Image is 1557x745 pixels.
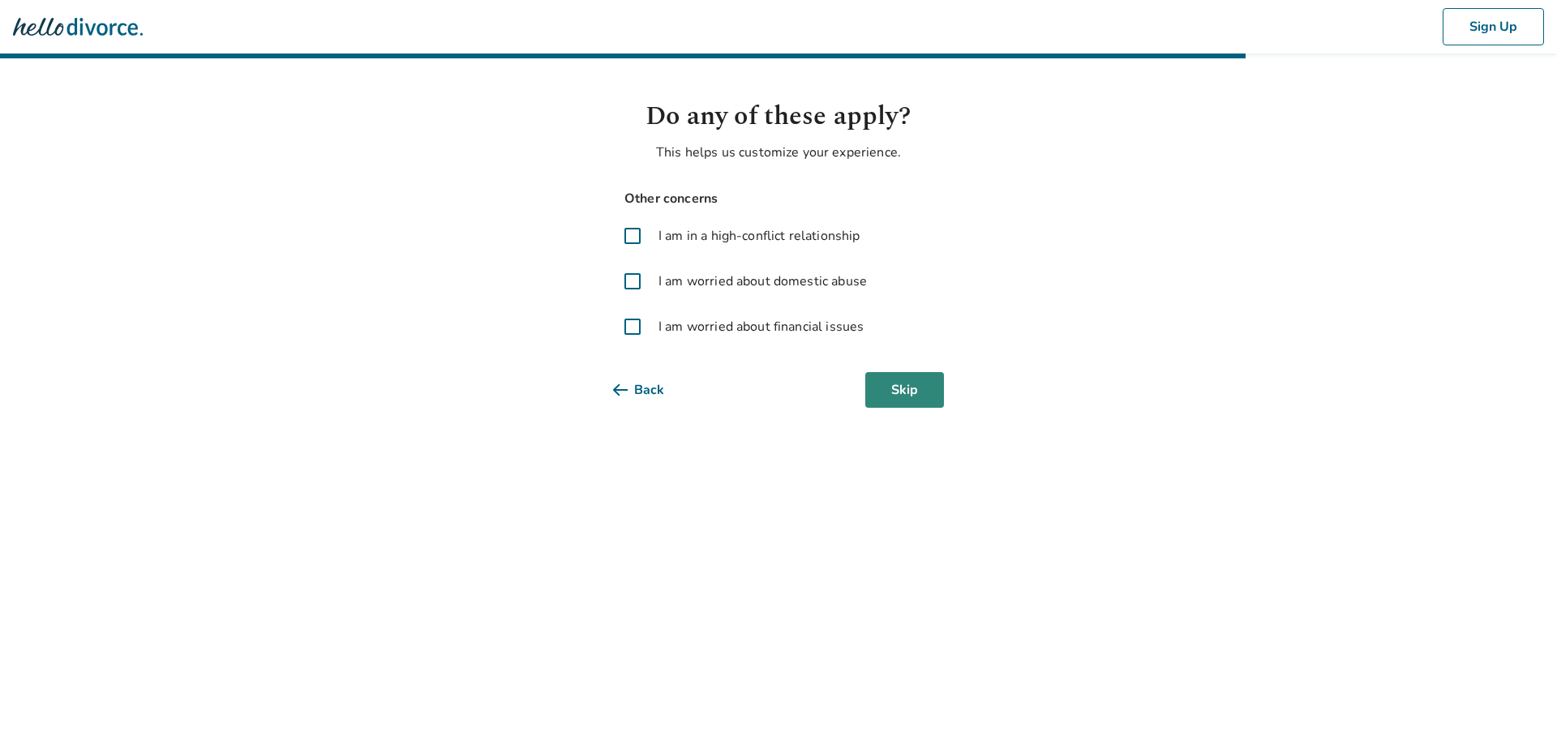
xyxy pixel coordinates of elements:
[613,97,944,136] h1: Do any of these apply?
[865,372,944,408] button: Skip
[658,272,867,291] span: I am worried about domestic abuse
[658,226,860,246] span: I am in a high-conflict relationship
[613,372,690,408] button: Back
[1476,667,1557,745] iframe: Chat Widget
[613,143,944,162] p: This helps us customize your experience.
[613,188,944,210] span: Other concerns
[658,317,864,336] span: I am worried about financial issues
[1443,8,1544,45] button: Sign Up
[13,11,143,43] img: Hello Divorce Logo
